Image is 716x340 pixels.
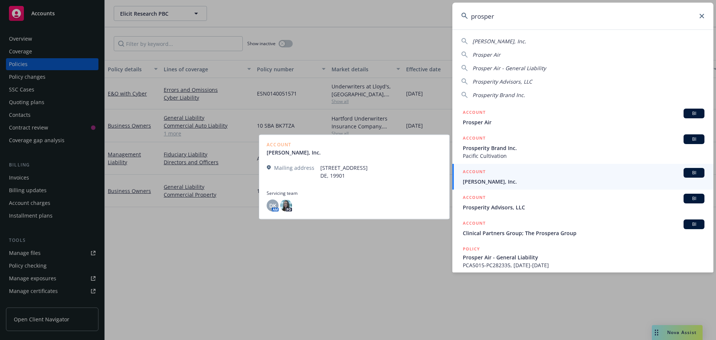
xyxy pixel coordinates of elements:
span: PCA5015-PC282335, [DATE]-[DATE] [463,261,704,269]
span: Prosperity Advisors, LLC [472,78,532,85]
h5: POLICY [463,245,480,253]
a: ACCOUNTBIProsperity Brand Inc.Pacific Cultivation [452,130,713,164]
span: [PERSON_NAME], Inc. [463,178,704,185]
span: Prosperity Advisors, LLC [463,203,704,211]
span: Prosperity Brand Inc. [472,91,525,99]
span: BI [687,136,701,143]
span: Prosper Air [472,51,500,58]
a: ACCOUNTBIProsper Air [452,105,713,130]
span: Prosper Air [463,118,704,126]
h5: ACCOUNT [463,194,486,203]
h5: ACCOUNT [463,219,486,228]
h5: ACCOUNT [463,168,486,177]
span: BI [687,221,701,228]
input: Search... [452,3,713,29]
a: ACCOUNTBIProsperity Advisors, LLC [452,190,713,215]
span: [PERSON_NAME], Inc. [472,38,526,45]
span: Prosper Air - General Liability [463,253,704,261]
h5: ACCOUNT [463,109,486,118]
a: POLICYProsper Air - General LiabilityPCA5015-PC282335, [DATE]-[DATE] [452,241,713,273]
span: Pacific Cultivation [463,152,704,160]
a: ACCOUNTBI[PERSON_NAME], Inc. [452,164,713,190]
span: BI [687,169,701,176]
span: BI [687,195,701,202]
span: BI [687,110,701,117]
a: ACCOUNTBIClinical Partners Group; The Prospera Group [452,215,713,241]
span: Prosper Air - General Liability [472,65,546,72]
span: Clinical Partners Group; The Prospera Group [463,229,704,237]
span: Prosperity Brand Inc. [463,144,704,152]
h5: ACCOUNT [463,134,486,143]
